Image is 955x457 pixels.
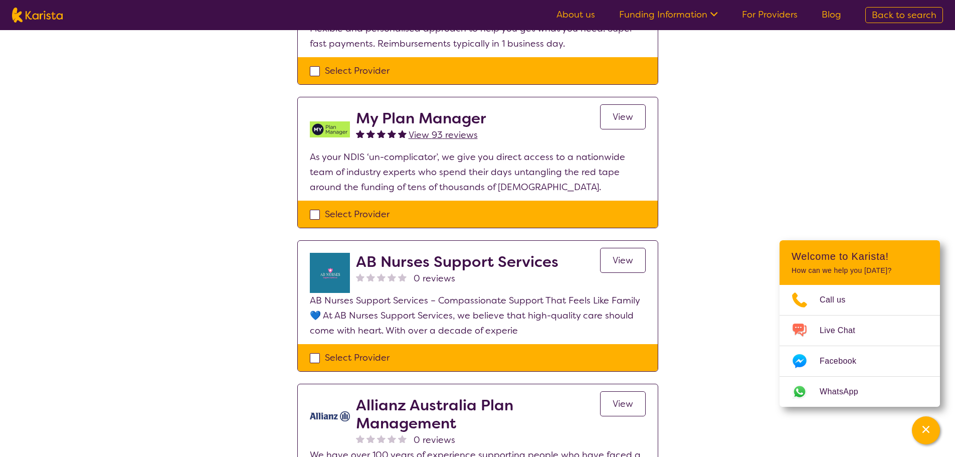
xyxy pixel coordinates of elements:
ul: Choose channel [780,285,940,407]
img: nonereviewstar [356,434,364,443]
a: About us [556,9,595,21]
span: 0 reviews [414,271,455,286]
img: rr7gtpqyd7oaeufumguf.jpg [310,396,350,436]
span: Facebook [820,354,868,369]
a: Funding Information [619,9,718,21]
img: nonereviewstar [388,273,396,281]
p: Flexible and personalised approach to help you get what you need. Super fast payments. Reimbursem... [310,21,646,51]
span: View [613,398,633,410]
img: fullstar [388,129,396,138]
p: How can we help you [DATE]? [792,266,928,275]
img: nonereviewstar [366,434,375,443]
p: As your NDIS ‘un-complicator’, we give you direct access to a nationwide team of industry experts... [310,149,646,195]
a: Back to search [865,7,943,23]
img: fullstar [377,129,386,138]
button: Channel Menu [912,416,940,444]
span: WhatsApp [820,384,870,399]
span: View [613,111,633,123]
a: View [600,248,646,273]
img: nonereviewstar [356,273,364,281]
img: n2gfxm2nqgxdb4w4o8vn.jpg [310,253,350,293]
a: For Providers [742,9,798,21]
img: fullstar [366,129,375,138]
a: Blog [822,9,841,21]
img: fullstar [398,129,407,138]
img: nonereviewstar [377,434,386,443]
span: Live Chat [820,323,867,338]
span: Call us [820,292,858,308]
span: View [613,254,633,266]
span: Back to search [872,9,936,21]
img: Karista logo [12,8,63,23]
span: View 93 reviews [409,129,478,141]
h2: My Plan Manager [356,109,486,127]
img: nonereviewstar [398,434,407,443]
h2: AB Nurses Support Services [356,253,558,271]
h2: Welcome to Karista! [792,250,928,262]
h2: Allianz Australia Plan Management [356,396,600,432]
span: 0 reviews [414,432,455,447]
a: View 93 reviews [409,127,478,142]
a: View [600,104,646,129]
img: v05irhjwnjh28ktdyyfd.png [310,109,350,149]
div: Channel Menu [780,240,940,407]
a: Web link opens in a new tab. [780,377,940,407]
img: nonereviewstar [388,434,396,443]
a: View [600,391,646,416]
p: AB Nurses Support Services – Compassionate Support That Feels Like Family 💙 At AB Nurses Support ... [310,293,646,338]
img: fullstar [356,129,364,138]
img: nonereviewstar [377,273,386,281]
img: nonereviewstar [366,273,375,281]
img: nonereviewstar [398,273,407,281]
